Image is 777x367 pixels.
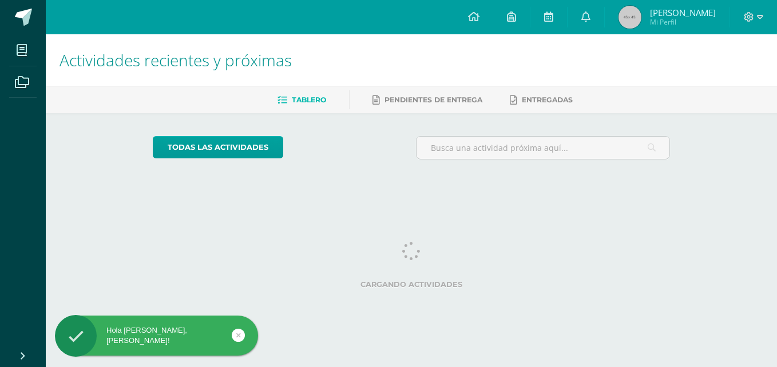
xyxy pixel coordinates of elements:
span: [PERSON_NAME] [650,7,716,18]
label: Cargando actividades [153,280,671,289]
span: Mi Perfil [650,17,716,27]
a: todas las Actividades [153,136,283,158]
a: Pendientes de entrega [372,91,482,109]
span: Pendientes de entrega [384,95,482,104]
div: Hola [PERSON_NAME], [PERSON_NAME]! [55,325,258,346]
img: 45x45 [619,6,641,29]
input: Busca una actividad próxima aquí... [417,137,670,159]
a: Tablero [277,91,326,109]
span: Entregadas [522,95,573,104]
a: Entregadas [510,91,573,109]
span: Actividades recientes y próximas [60,49,292,71]
span: Tablero [292,95,326,104]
